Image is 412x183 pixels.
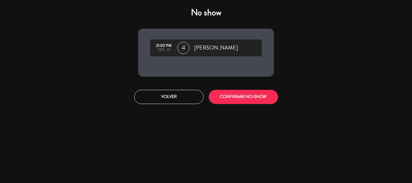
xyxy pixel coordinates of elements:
div: sep., 13 [153,48,174,52]
button: Volver [134,90,204,104]
h4: No show [138,7,274,18]
div: 21:00 PM [153,44,174,48]
span: [PERSON_NAME] [194,43,238,52]
button: CONFIRMAR NO-SHOW [209,90,278,104]
span: 4 [177,42,189,54]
